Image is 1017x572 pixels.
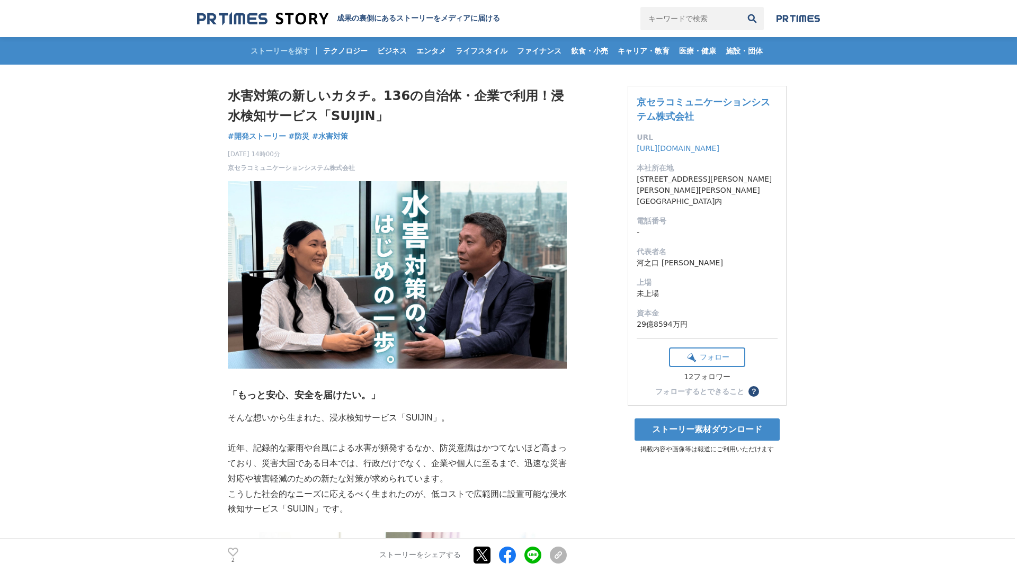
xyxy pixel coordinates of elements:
a: ビジネス [373,37,411,65]
input: キーワードで検索 [640,7,741,30]
a: #防災 [289,131,310,142]
span: テクノロジー [319,46,372,56]
button: ？ [748,386,759,397]
a: 医療・健康 [675,37,720,65]
img: prtimes [777,14,820,23]
a: ライフスタイル [451,37,512,65]
a: 京セラコミュニケーションシステム株式会社 [228,163,355,173]
dt: 電話番号 [637,216,778,227]
img: 成果の裏側にあるストーリーをメディアに届ける [197,12,328,26]
span: キャリア・教育 [613,46,674,56]
span: 医療・健康 [675,46,720,56]
dd: 河之口 [PERSON_NAME] [637,257,778,269]
div: 12フォロワー [669,372,745,382]
p: 掲載内容や画像等は報道にご利用いただけます [628,445,787,454]
dt: 資本金 [637,308,778,319]
span: ビジネス [373,46,411,56]
dd: - [637,227,778,238]
span: #防災 [289,131,310,141]
dt: URL [637,132,778,143]
a: 京セラコミュニケーションシステム株式会社 [637,96,770,122]
p: そんな想いから生まれた、浸水検知サービス「SUIJIN」。 [228,410,567,426]
span: #水害対策 [312,131,348,141]
a: [URL][DOMAIN_NAME] [637,144,719,153]
span: #開発ストーリー [228,131,286,141]
span: 施設・団体 [721,46,767,56]
dd: 29億8594万円 [637,319,778,330]
span: ライフスタイル [451,46,512,56]
a: キャリア・教育 [613,37,674,65]
a: 成果の裏側にあるストーリーをメディアに届ける 成果の裏側にあるストーリーをメディアに届ける [197,12,500,26]
span: [DATE] 14時00分 [228,149,355,159]
span: 飲食・小売 [567,46,612,56]
a: ファイナンス [513,37,566,65]
a: テクノロジー [319,37,372,65]
p: ストーリーをシェアする [379,551,461,560]
a: 飲食・小売 [567,37,612,65]
h1: 水害対策の新しいカタチ。136の自治体・企業で利用！浸水検知サービス「SUIJIN」 [228,86,567,127]
p: こうした社会的なニーズに応えるべく生まれたのが、低コストで広範囲に設置可能な浸水検知サービス「SUIJIN」です。 [228,487,567,517]
a: #水害対策 [312,131,348,142]
dt: 上場 [637,277,778,288]
p: 近年、記録的な豪雨や台風による水害が頻発するなか、防災意識はかつてないほど高まっており、災害大国である日本では、行政だけでなく、企業や個人に至るまで、迅速な災害対応や被害軽減のための新たな対策が... [228,441,567,486]
div: フォローするとできること [655,388,744,395]
button: フォロー [669,347,745,367]
a: エンタメ [412,37,450,65]
dd: 未上場 [637,288,778,299]
span: ファイナンス [513,46,566,56]
dd: [STREET_ADDRESS][PERSON_NAME][PERSON_NAME][PERSON_NAME] [GEOGRAPHIC_DATA]内 [637,174,778,207]
dt: 本社所在地 [637,163,778,174]
img: thumbnail_c9db57e0-a287-11f0-ad71-99fdea1ccf6c.png [228,181,567,369]
span: ？ [750,388,757,395]
p: 2 [228,558,238,563]
a: #開発ストーリー [228,131,286,142]
h2: 成果の裏側にあるストーリーをメディアに届ける [337,14,500,23]
h3: 「もっと安心、安全を届けたい。」 [228,388,567,403]
button: 検索 [741,7,764,30]
a: ストーリー素材ダウンロード [635,418,780,441]
span: エンタメ [412,46,450,56]
a: 施設・団体 [721,37,767,65]
dt: 代表者名 [637,246,778,257]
